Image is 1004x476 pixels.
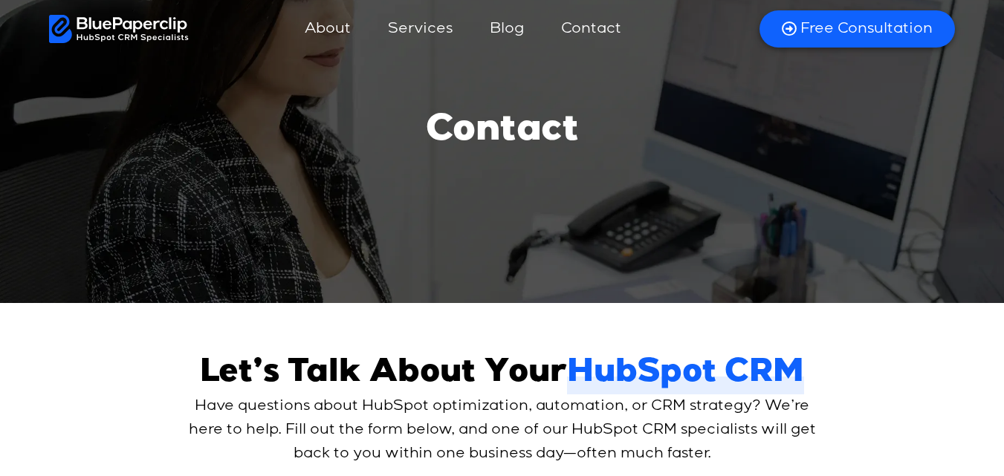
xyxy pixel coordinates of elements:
nav: Menu [189,11,741,47]
span: HubSpot CRM [567,355,804,394]
img: BluePaperClip Logo White [49,15,190,43]
h1: Contact [426,110,579,154]
a: Services [373,11,467,47]
span: Free Consultation [800,19,933,39]
a: Contact [546,11,636,47]
a: Free Consultation [760,10,955,48]
p: Have questions about HubSpot optimization, automation, or CRM strategy? We’re here to help. Fill ... [187,394,818,466]
h2: Let’s Talk About Your [200,355,804,394]
a: Blog [475,11,539,47]
a: About [290,11,366,47]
